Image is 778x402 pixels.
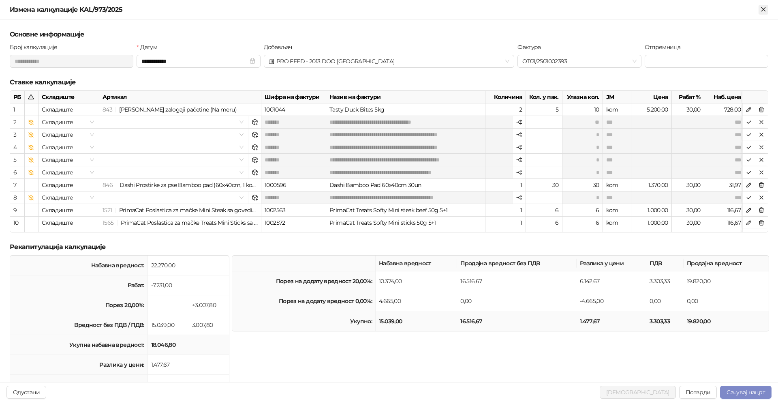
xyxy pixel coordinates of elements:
div: 10 [562,103,603,116]
td: 1.477,67 [577,311,646,331]
div: 2 [13,118,21,127]
td: 0,00 [684,291,769,311]
div: kom [603,179,631,191]
span: PRO FEED - 2013 DOO [GEOGRAPHIC_DATA] [269,55,510,67]
div: Наб. цена [704,91,745,103]
button: Одустани [6,386,46,399]
td: Вредност без ПДВ / ПДВ: [10,315,148,335]
div: Складиште [38,91,99,103]
td: 18.046,80 [148,335,189,355]
div: 11 [13,231,21,240]
span: 846 | Dashi Prostirke za pse Bamboo pad (60x40cm, 1 komad) [103,181,266,189]
div: 5 [13,155,21,164]
span: Складиште [42,141,96,153]
div: 1.000,00 [631,217,672,229]
div: Цена [631,91,672,103]
div: 30,00 [672,229,704,242]
label: Фактура [517,43,546,52]
div: 6 [562,204,603,217]
label: Добављач [264,43,297,52]
div: PrimaCat Treats Crunchy Anti-hairball 40g 5+1 [326,229,485,242]
input: Број калкулације [10,55,133,68]
label: Отпремница [645,43,686,52]
div: 30 [526,179,562,191]
td: 19.820,00 [684,311,769,331]
div: 6 [562,229,603,242]
div: 8 [13,193,21,202]
div: kom [603,217,631,229]
div: 1 [485,229,526,242]
button: [DEMOGRAPHIC_DATA] [600,386,675,399]
div: 1 [485,179,526,191]
div: 6 [526,204,562,217]
div: 116,67 [704,217,745,229]
div: 30,00 [672,103,704,116]
td: Порез на додату вредност 0,00%: [232,291,376,311]
div: Складиште [38,179,99,191]
span: Складиште [42,129,96,141]
td: 0,00 [646,291,684,311]
div: 122,50 [704,229,745,242]
input: Датум [141,57,247,66]
td: 1.477,67 [148,355,189,375]
div: Количина [485,91,526,103]
td: 3.303,33 [646,311,684,331]
div: Шифра на фактури [261,91,326,103]
div: 10 [13,218,21,227]
td: Порез на додату вредност 20,00%: [232,271,376,291]
span: 1521 [103,206,112,214]
th: Набавна вредност [376,256,457,271]
td: Продајна вредност без ПДВ / ПДВ: [10,375,148,395]
div: 1.370,00 [631,179,672,191]
td: 0,00 [457,291,577,311]
span: 1521 | PrimaCat Poslastica za mačke Mini Steak sa govedinom (50g) [103,206,280,214]
div: 116,67 [704,204,745,217]
td: -4.665,00 [577,291,646,311]
td: 3.303,33 [189,375,229,395]
input: Отпремница [645,55,768,68]
div: Складиште [38,229,99,242]
button: Потврди [679,386,717,399]
td: 15.039,00 [376,311,457,331]
div: Dashi Bamboo Pad 60x40cm 30un [326,179,485,191]
h5: Основне информације [10,30,768,39]
div: 1 [13,105,21,114]
div: 1.050,00 [631,229,672,242]
div: 9 [13,206,21,215]
td: Укупно: [232,311,376,331]
div: 30,00 [672,217,704,229]
div: 1.000,00 [631,204,672,217]
td: 3.007,80 [189,315,229,335]
div: 6 [526,229,562,242]
div: 4 [13,143,21,152]
div: 5 [526,103,562,116]
span: Складиште [42,116,96,128]
div: kom [603,204,631,217]
div: 1002572 [261,217,326,229]
span: 843 [103,106,112,113]
div: Улазна кол. [562,91,603,103]
td: 22.270,00 [148,256,189,275]
div: 1 [485,204,526,217]
div: Артикал [99,91,261,103]
div: kom [603,229,631,242]
th: Продајна вредност [684,256,769,271]
span: 1565 | PrimaCat Poslastica za mačke Treats Mini Sticks sa govedinom, ćuretinom i lososom (50g) [103,219,356,226]
div: 1002563 [261,204,326,217]
div: 30,00 [672,179,704,191]
div: kom [603,103,631,116]
label: Број калкулације [10,43,62,52]
div: Кол. у пак. [526,91,562,103]
div: Складиште [38,204,99,217]
div: 1000596 [261,179,326,191]
span: 1522 [103,232,113,239]
div: Измена калкулације KAL/973/2025 [10,5,759,15]
h5: Рекапитулација калкулације [10,242,768,252]
div: 5.200,00 [631,103,672,116]
div: 1001044 [261,103,326,116]
span: 1565 [103,219,113,226]
label: Датум [137,43,162,52]
span: OT01/2501002393 [522,55,636,67]
div: 6 [526,217,562,229]
div: 728,00 [704,103,745,116]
